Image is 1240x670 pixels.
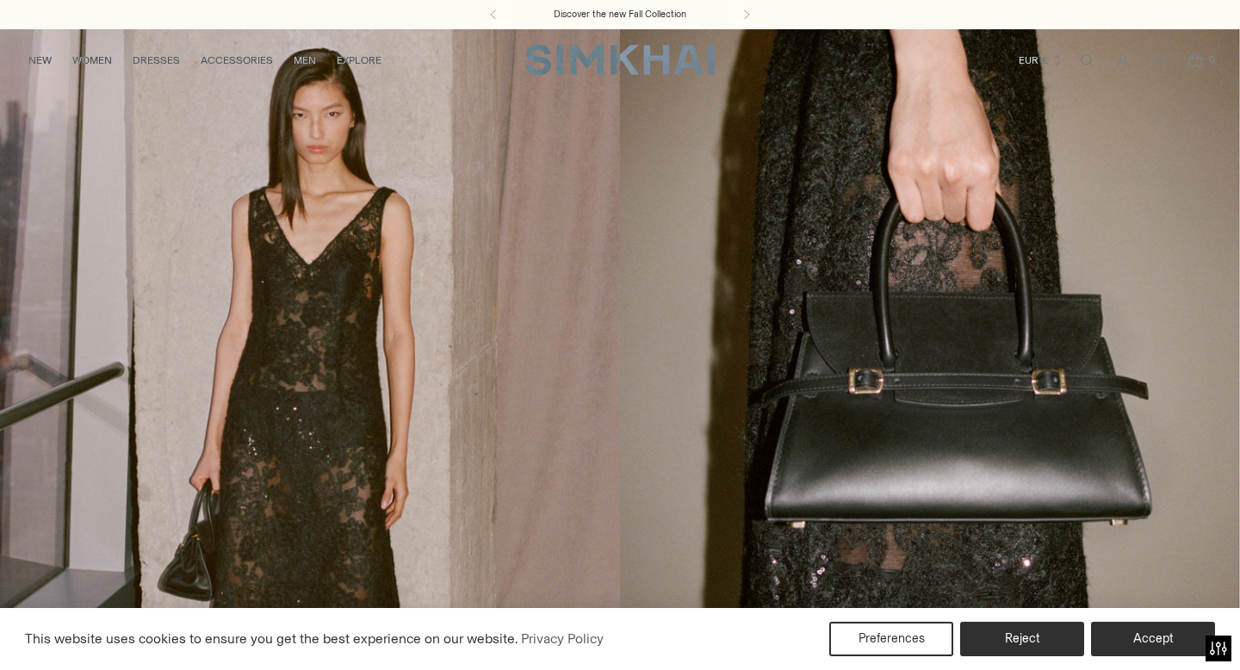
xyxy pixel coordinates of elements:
[518,626,606,652] a: Privacy Policy (opens in a new tab)
[72,41,112,79] a: WOMEN
[554,8,686,22] a: Discover the new Fall Collection
[201,41,273,79] a: ACCESSORIES
[133,41,180,79] a: DRESSES
[28,41,52,79] a: NEW
[960,622,1084,656] button: Reject
[1106,43,1140,78] a: Go to the account page
[1204,52,1219,67] span: 0
[337,41,381,79] a: EXPLORE
[1091,622,1215,656] button: Accept
[1019,41,1063,79] button: EUR €
[25,630,518,647] span: This website uses cookies to ensure you get the best experience on our website.
[1178,43,1212,78] a: Open cart modal
[294,41,316,79] a: MEN
[829,622,953,656] button: Preferences
[525,43,715,77] a: SIMKHAI
[1142,43,1176,78] a: Wishlist
[1069,43,1104,78] a: Open search modal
